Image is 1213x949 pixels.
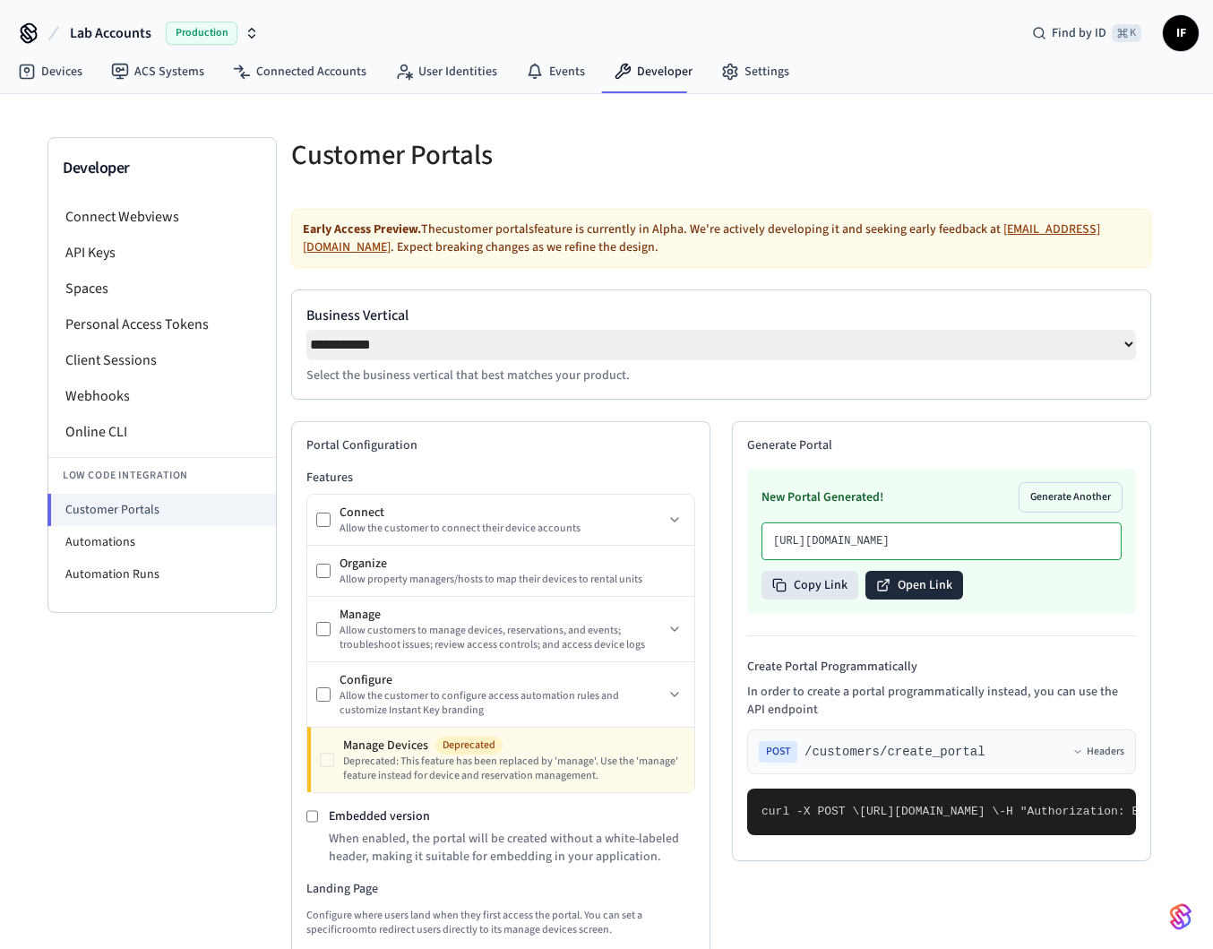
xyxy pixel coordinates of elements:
p: In order to create a portal programmatically instead, you can use the API endpoint [747,683,1136,719]
a: User Identities [381,56,512,88]
div: Configure [340,671,664,689]
button: Copy Link [761,571,858,600]
div: Allow the customer to connect their device accounts [340,522,664,536]
li: Customer Portals [47,494,276,526]
div: Manage Devices [343,737,685,755]
span: /customers/create_portal [804,743,985,761]
li: API Keys [48,235,276,271]
span: [URL][DOMAIN_NAME] \ [859,805,999,818]
li: Connect Webviews [48,199,276,235]
button: Headers [1072,745,1124,759]
a: Devices [4,56,97,88]
li: Client Sessions [48,342,276,378]
label: Embedded version [329,807,430,825]
div: Find by ID⌘ K [1018,17,1156,49]
button: IF [1163,15,1199,51]
a: Connected Accounts [219,56,381,88]
a: Events [512,56,599,88]
li: Automations [48,526,276,558]
div: Manage [340,606,664,624]
div: Connect [340,504,664,522]
span: POST [759,741,797,763]
span: Deprecated [435,737,503,755]
li: Spaces [48,271,276,306]
li: Online CLI [48,414,276,450]
li: Low Code Integration [48,457,276,494]
li: Personal Access Tokens [48,306,276,342]
p: Select the business vertical that best matches your product. [306,367,1136,384]
a: ACS Systems [97,56,219,88]
p: When enabled, the portal will be created without a white-labeled header, making it suitable for e... [329,830,695,866]
img: SeamLogoGradient.69752ec5.svg [1170,902,1191,931]
div: Allow property managers/hosts to map their devices to rental units [340,573,685,587]
p: [URL][DOMAIN_NAME] [773,534,1110,548]
h3: Features [306,469,695,487]
strong: Early Access Preview. [303,220,421,238]
span: Find by ID [1052,24,1106,42]
h3: New Portal Generated! [761,488,883,506]
div: Deprecated: This feature has been replaced by 'manage'. Use the 'manage' feature instead for devi... [343,755,685,783]
div: The customer portals feature is currently in Alpha. We're actively developing it and seeking earl... [291,209,1151,268]
div: Allow customers to manage devices, reservations, and events; troubleshoot issues; review access c... [340,624,664,652]
span: Production [166,22,237,45]
h5: Customer Portals [291,137,710,174]
a: Developer [599,56,707,88]
li: Webhooks [48,378,276,414]
span: ⌘ K [1112,24,1141,42]
span: Lab Accounts [70,22,151,44]
a: Settings [707,56,804,88]
span: IF [1165,17,1197,49]
p: Configure where users land when they first access the portal. You can set a specific room to redi... [306,909,695,937]
div: Allow the customer to configure access automation rules and customize Instant Key branding [340,689,664,718]
button: Open Link [865,571,963,600]
div: Organize [340,555,685,573]
label: Business Vertical [306,305,1136,326]
li: Automation Runs [48,558,276,591]
h3: Developer [63,156,262,181]
button: Generate Another [1019,483,1122,512]
h2: Generate Portal [747,436,1136,454]
h3: Landing Page [306,880,695,898]
span: curl -X POST \ [761,805,859,818]
h2: Portal Configuration [306,436,695,454]
a: [EMAIL_ADDRESS][DOMAIN_NAME] [303,220,1100,256]
h4: Create Portal Programmatically [747,658,1136,676]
